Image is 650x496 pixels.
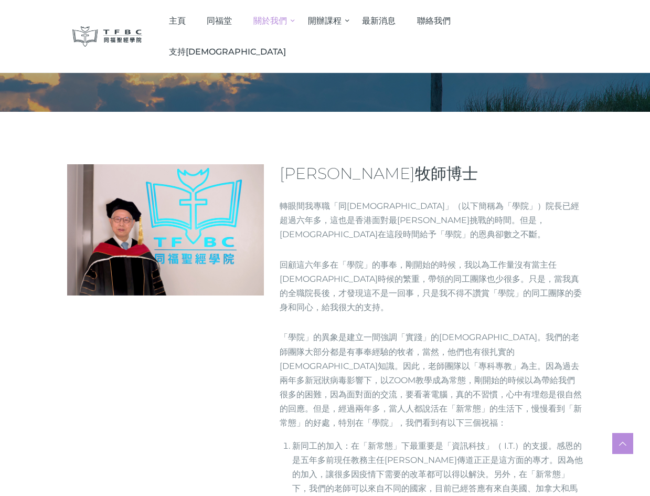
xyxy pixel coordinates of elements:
[169,16,186,26] span: 主頁
[417,16,451,26] span: 聯絡我們
[280,330,583,430] p: 「學院」的異象是建立一間強調「實踐」的[DEMOGRAPHIC_DATA]。我們的老師團隊大部分都是有事奉經驗的牧者，當然，他們也有很扎實的[DEMOGRAPHIC_DATA]知識。因此，老師團...
[243,5,297,36] a: 關於我們
[612,433,633,454] a: Scroll to top
[207,16,232,26] span: 同福堂
[253,16,287,26] span: 關於我們
[72,26,143,47] img: 同福聖經學院 TFBC
[280,258,583,315] p: 回顧這六年多在「學院」的事奉，剛開始的時候，我以為工作量沒有當主任[DEMOGRAPHIC_DATA]時候的繁重，帶領的同工團隊也少很多。只是，當我真的全職院長後，才發現這不是一回事，只是我不得...
[158,5,196,36] a: 主頁
[169,47,286,57] span: 支持[DEMOGRAPHIC_DATA]
[362,16,396,26] span: 最新消息
[297,5,351,36] a: 開辦課程
[406,5,461,36] a: 聯絡我們
[308,16,342,26] span: 開辦課程
[196,5,243,36] a: 同福堂
[280,199,583,242] p: 轉眼間我專職「同[DEMOGRAPHIC_DATA]」（以下簡稱為「學院」）院長已經超過六年多，這也是香港面對最[PERSON_NAME]挑戰的時間。但是，[DEMOGRAPHIC_DATA]在...
[158,36,296,67] a: 支持[DEMOGRAPHIC_DATA]
[280,164,478,183] span: [PERSON_NAME]牧師博士
[351,5,407,36] a: 最新消息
